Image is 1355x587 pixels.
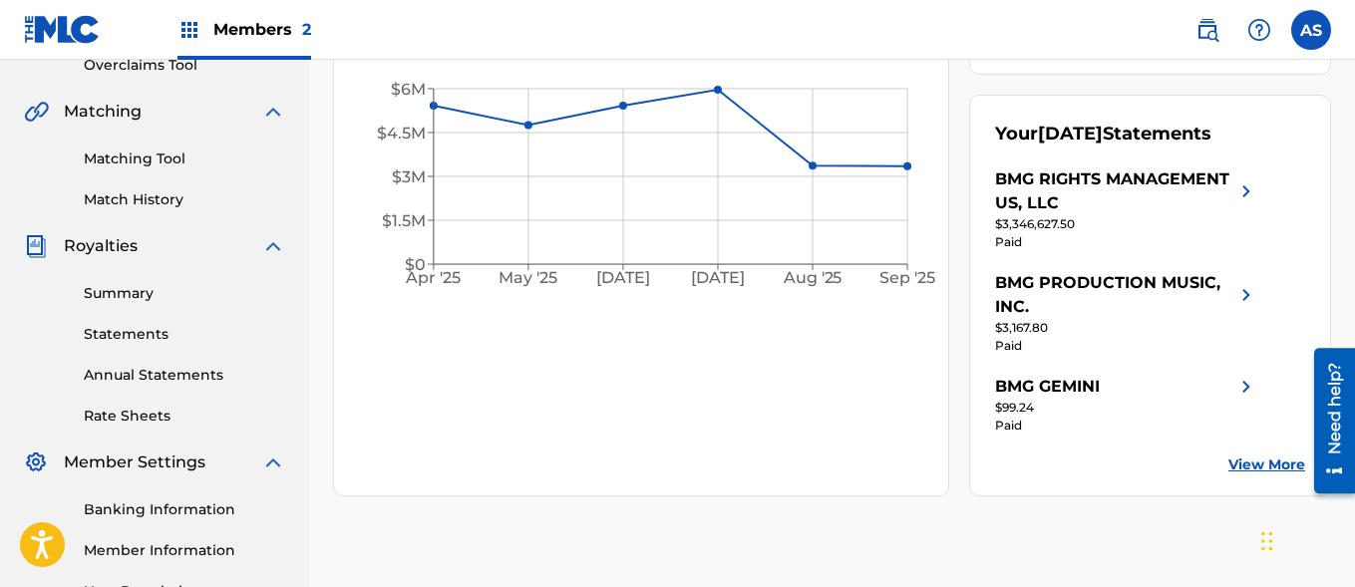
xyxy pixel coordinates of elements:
[1187,10,1227,50] a: Public Search
[1247,18,1271,42] img: help
[995,233,1258,251] div: Paid
[995,121,1211,147] div: Your Statements
[261,450,285,474] img: expand
[84,540,285,561] a: Member Information
[261,234,285,258] img: expand
[1234,167,1258,215] img: right chevron icon
[1299,341,1355,501] iframe: Resource Center
[64,450,205,474] span: Member Settings
[84,148,285,169] a: Matching Tool
[1234,375,1258,399] img: right chevron icon
[500,269,558,288] tspan: May '25
[1234,271,1258,319] img: right chevron icon
[995,271,1258,355] a: BMG PRODUCTION MUSIC, INC.right chevron icon$3,167.80Paid
[1261,511,1273,571] div: Drag
[995,375,1100,399] div: BMG GEMINI
[995,337,1258,355] div: Paid
[995,167,1258,251] a: BMG RIGHTS MANAGEMENT US, LLCright chevron icon$3,346,627.50Paid
[406,269,462,288] tspan: Apr '25
[24,450,48,474] img: Member Settings
[84,365,285,386] a: Annual Statements
[24,15,101,44] img: MLC Logo
[995,271,1234,319] div: BMG PRODUCTION MUSIC, INC.
[392,167,426,186] tspan: $3M
[213,18,311,41] span: Members
[84,189,285,210] a: Match History
[1195,18,1219,42] img: search
[1255,491,1355,587] iframe: Chat Widget
[177,18,201,42] img: Top Rightsholders
[261,100,285,124] img: expand
[596,269,650,288] tspan: [DATE]
[995,167,1234,215] div: BMG RIGHTS MANAGEMENT US, LLC
[382,211,426,230] tspan: $1.5M
[692,269,746,288] tspan: [DATE]
[84,55,285,76] a: Overclaims Tool
[995,319,1258,337] div: $3,167.80
[84,324,285,345] a: Statements
[405,255,426,274] tspan: $0
[84,406,285,427] a: Rate Sheets
[995,215,1258,233] div: $3,346,627.50
[995,417,1258,435] div: Paid
[1038,123,1103,145] span: [DATE]
[783,269,843,288] tspan: Aug '25
[1291,10,1331,50] div: User Menu
[64,234,138,258] span: Royalties
[995,375,1258,435] a: BMG GEMINIright chevron icon$99.24Paid
[1239,10,1279,50] div: Help
[391,80,426,99] tspan: $6M
[64,100,142,124] span: Matching
[84,283,285,304] a: Summary
[377,124,426,143] tspan: $4.5M
[24,234,48,258] img: Royalties
[995,399,1258,417] div: $99.24
[24,100,49,124] img: Matching
[84,499,285,520] a: Banking Information
[880,269,936,288] tspan: Sep '25
[1228,454,1305,475] a: View More
[302,20,311,39] span: 2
